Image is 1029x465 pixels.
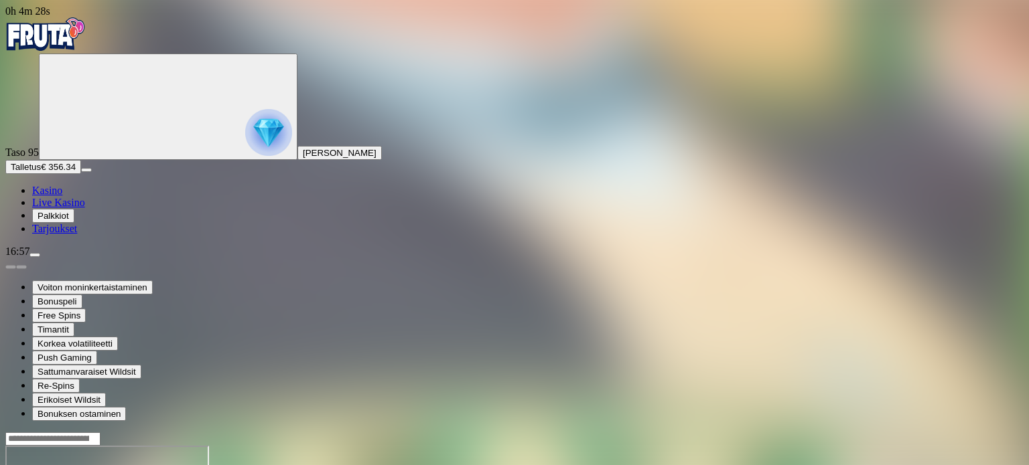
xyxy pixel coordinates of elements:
button: reward progress [39,54,297,160]
span: Bonuspeli [38,296,77,306]
button: Sattumanvaraiset Wildsit [32,365,141,379]
button: Timantit [32,322,74,337]
span: [PERSON_NAME] [303,148,376,158]
button: Bonuspeli [32,294,82,308]
button: Erikoiset Wildsit [32,393,106,407]
span: Sattumanvaraiset Wildsit [38,367,136,377]
button: menu [81,168,92,172]
span: Re-Spins [38,381,74,391]
button: Palkkiot [32,209,74,223]
input: Search [5,432,100,446]
span: Erikoiset Wildsit [38,395,100,405]
span: 16:57 [5,246,29,257]
button: Free Spins [32,308,86,322]
button: Korkea volatiliteetti [32,337,118,351]
button: Push Gaming [32,351,97,365]
nav: Primary [5,17,1024,235]
button: Bonuksen ostaminen [32,407,126,421]
span: Free Spins [38,310,80,320]
span: Voiton moninkertaistaminen [38,282,147,292]
nav: Main menu [5,185,1024,235]
span: Taso 95 [5,147,39,158]
img: reward progress [245,109,292,156]
button: prev slide [5,265,16,269]
span: Push Gaming [38,353,92,363]
button: next slide [16,265,27,269]
span: Palkkiot [38,211,69,221]
span: € 356.34 [41,162,76,172]
span: Talletus [11,162,41,172]
a: Kasino [32,185,62,196]
button: Voiton moninkertaistaminen [32,280,153,294]
span: Korkea volatiliteetti [38,339,113,349]
a: Live Kasino [32,197,85,208]
a: Tarjoukset [32,223,77,234]
button: Re-Spins [32,379,80,393]
a: Fruta [5,41,86,53]
button: Talletusplus icon€ 356.34 [5,160,81,174]
span: Bonuksen ostaminen [38,409,121,419]
img: Fruta [5,17,86,51]
button: [PERSON_NAME] [297,146,382,160]
button: menu [29,253,40,257]
span: Timantit [38,324,69,335]
span: user session time [5,5,50,17]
